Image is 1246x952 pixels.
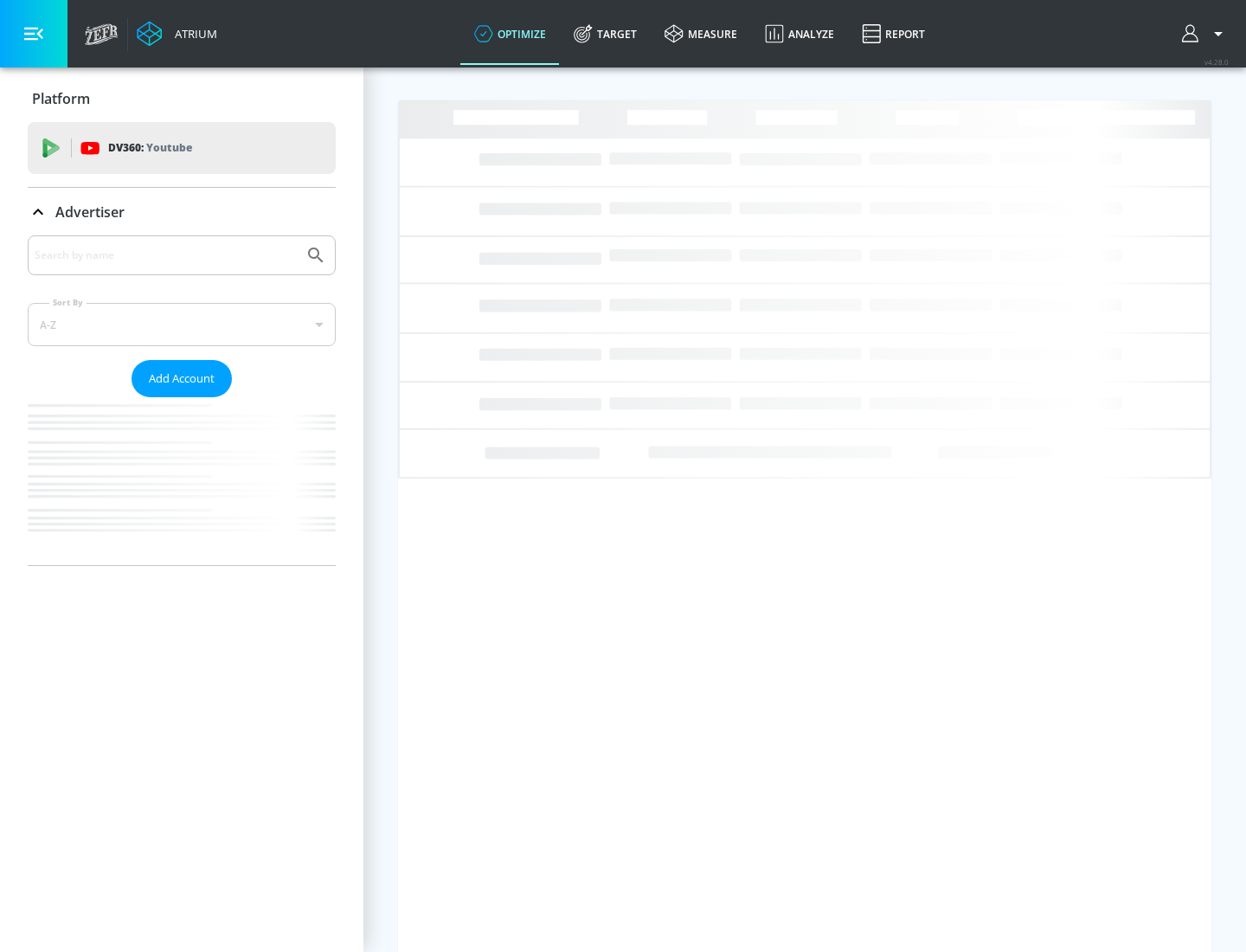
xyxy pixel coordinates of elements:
div: Advertiser [28,188,336,236]
a: measure [651,3,751,65]
div: A-Z [28,303,336,346]
label: Sort By [49,297,87,308]
div: Platform [28,74,336,123]
a: Analyze [751,3,848,65]
div: DV360: Youtube [28,122,336,174]
a: optimize [460,3,560,65]
p: Platform [32,89,90,108]
span: Add Account [149,369,215,389]
button: Add Account [132,360,232,397]
p: Advertiser [55,203,125,222]
p: DV360: [108,138,192,158]
nav: list of Advertiser [28,397,336,565]
a: Atrium [137,21,217,47]
span: v 4.28.0 [1204,57,1229,67]
a: Report [848,3,939,65]
div: Atrium [168,26,217,42]
input: Search by name [35,244,297,267]
a: Target [560,3,651,65]
p: Youtube [146,138,192,157]
div: Advertiser [28,235,336,565]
